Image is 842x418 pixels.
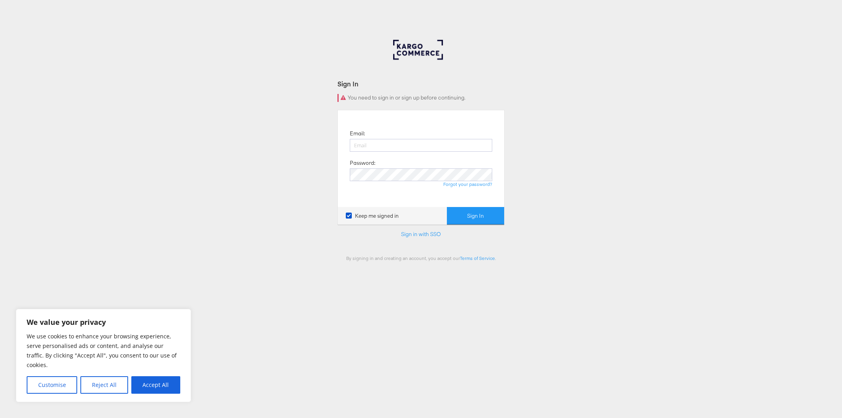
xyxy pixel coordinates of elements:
[27,317,180,327] p: We value your privacy
[337,255,505,261] div: By signing in and creating an account, you accept our .
[460,255,495,261] a: Terms of Service
[337,79,505,88] div: Sign In
[80,376,128,394] button: Reject All
[27,376,77,394] button: Customise
[350,130,365,137] label: Email:
[350,139,492,152] input: Email
[346,212,399,220] label: Keep me signed in
[27,332,180,370] p: We use cookies to enhance your browsing experience, serve personalised ads or content, and analys...
[447,207,504,225] button: Sign In
[350,159,375,167] label: Password:
[16,309,191,402] div: We value your privacy
[443,181,492,187] a: Forgot your password?
[401,230,441,238] a: Sign in with SSO
[131,376,180,394] button: Accept All
[337,94,505,102] div: You need to sign in or sign up before continuing.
